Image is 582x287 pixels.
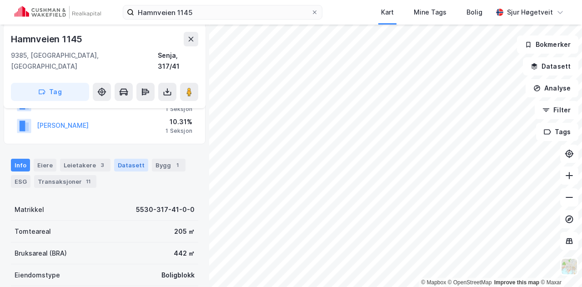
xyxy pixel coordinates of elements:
button: Analyse [526,79,578,97]
button: Tag [11,83,89,101]
div: Transaksjoner [34,175,96,188]
div: 10.31% [166,116,192,127]
button: Filter [535,101,578,119]
div: Info [11,159,30,171]
div: 11 [84,177,93,186]
div: ESG [11,175,30,188]
div: Kart [381,7,394,18]
button: Datasett [523,57,578,76]
div: Boligblokk [161,270,195,281]
div: Sjur Høgetveit [507,7,553,18]
div: Senja, 317/41 [158,50,198,72]
div: 1 [173,161,182,170]
img: cushman-wakefield-realkapital-logo.202ea83816669bd177139c58696a8fa1.svg [15,6,101,19]
div: Leietakere [60,159,110,171]
div: Tomteareal [15,226,51,237]
div: Hamnveien 1145 [11,32,84,46]
div: Bruksareal (BRA) [15,248,67,259]
div: 442 ㎡ [174,248,195,259]
button: Tags [536,123,578,141]
div: 1 Seksjon [166,106,192,113]
div: 205 ㎡ [174,226,195,237]
a: OpenStreetMap [448,279,492,286]
div: Bolig [467,7,482,18]
div: 5530-317-41-0-0 [136,204,195,215]
div: Kontrollprogram for chat [537,243,582,287]
div: Eiere [34,159,56,171]
div: Mine Tags [414,7,447,18]
div: Datasett [114,159,148,171]
iframe: Chat Widget [537,243,582,287]
div: 9385, [GEOGRAPHIC_DATA], [GEOGRAPHIC_DATA] [11,50,158,72]
input: Søk på adresse, matrikkel, gårdeiere, leietakere eller personer [134,5,311,19]
a: Improve this map [494,279,539,286]
button: Bokmerker [517,35,578,54]
div: Bygg [152,159,186,171]
div: 3 [98,161,107,170]
div: Eiendomstype [15,270,60,281]
div: Matrikkel [15,204,44,215]
a: Mapbox [421,279,446,286]
div: 1 Seksjon [166,127,192,135]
